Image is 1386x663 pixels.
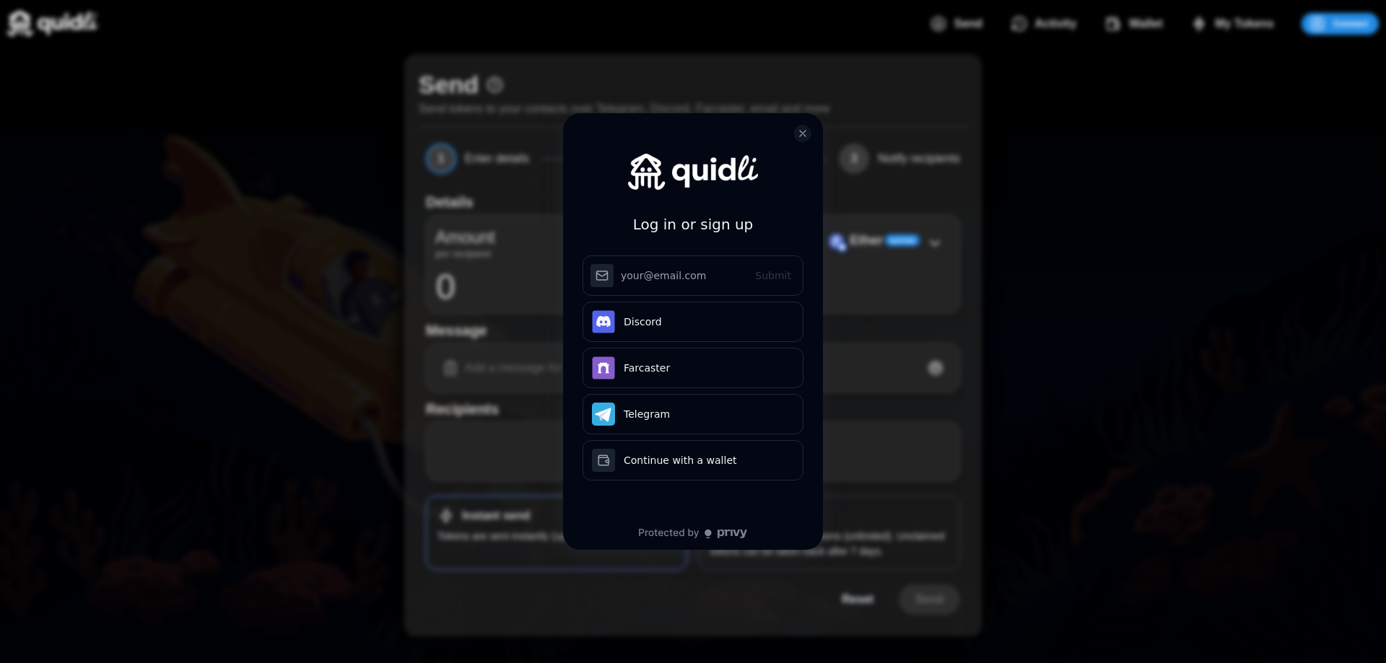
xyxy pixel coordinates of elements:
span: Submit [755,270,791,281]
h3: Log in or sign up [633,213,754,236]
button: Submit [743,258,803,294]
button: Continue with a wallet [583,440,803,480]
img: Quidli logo [628,154,758,190]
button: Farcaster [583,348,803,388]
button: Telegram [583,394,803,434]
input: Submit [583,255,803,296]
button: close modal [794,125,811,142]
button: Discord [583,302,803,342]
div: Continue with a wallet [624,452,794,469]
